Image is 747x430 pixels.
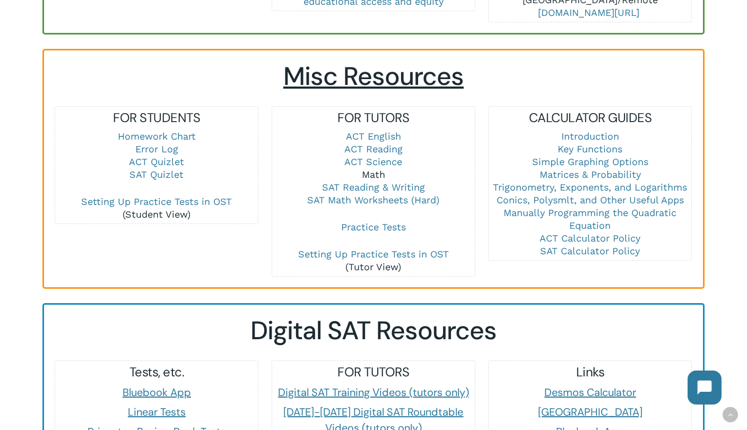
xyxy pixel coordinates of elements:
a: Bluebook App [123,385,191,399]
h2: Digital SAT Resources [55,315,692,346]
a: Math [362,169,385,180]
h5: FOR TUTORS [272,109,475,126]
a: SAT Reading & Writing [322,182,425,193]
a: [GEOGRAPHIC_DATA] [538,405,642,419]
span: Misc Resources [283,59,464,93]
iframe: Chatbot [677,360,732,415]
p: (Tutor View) [272,248,475,273]
a: ACT Calculator Policy [540,233,640,244]
a: SAT Math Worksheets (Hard) [307,194,439,205]
h5: FOR STUDENTS [55,109,258,126]
a: ACT Quizlet [129,156,184,167]
a: Setting Up Practice Tests in OST [81,196,232,207]
a: SAT Quizlet [129,169,184,180]
a: Digital SAT Training Videos (tutors only) [278,385,469,399]
a: Linear Tests [128,405,186,419]
a: [DOMAIN_NAME][URL] [538,7,639,18]
h5: FOR TUTORS [272,364,475,381]
a: Matrices & Probability [540,169,641,180]
a: Desmos Calculator [544,385,636,399]
p: (Student View) [55,195,258,221]
a: Error Log [135,143,178,154]
a: SAT Calculator Policy [540,245,640,256]
h5: CALCULATOR GUIDES [489,109,691,126]
a: Key Functions [558,143,622,154]
a: Simple Graphing Options [532,156,648,167]
a: ACT English [346,131,401,142]
a: Trigonometry, Exponents, and Logarithms [493,182,687,193]
a: Conics, Polysmlt, and Other Useful Apps [497,194,684,205]
a: ACT Science [344,156,402,167]
a: Practice Tests [341,221,406,233]
a: Homework Chart [118,131,196,142]
h5: Links [489,364,691,381]
a: Introduction [561,131,619,142]
a: Manually Programming the Quadratic Equation [503,207,676,231]
a: Setting Up Practice Tests in OST [298,248,449,260]
a: ACT Reading [344,143,403,154]
h5: Tests, etc. [55,364,258,381]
